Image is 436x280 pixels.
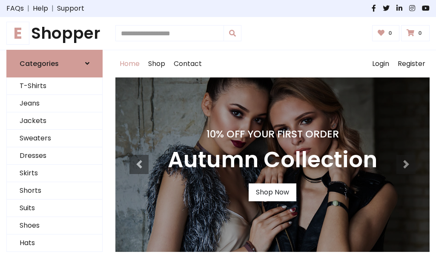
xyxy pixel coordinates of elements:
a: Support [57,3,84,14]
span: E [6,22,29,45]
h4: 10% Off Your First Order [168,128,377,140]
a: Skirts [7,165,102,182]
a: Dresses [7,147,102,165]
a: Shop [144,50,169,77]
a: FAQs [6,3,24,14]
a: Login [368,50,393,77]
a: Shop Now [249,183,296,201]
a: Hats [7,234,102,252]
a: Home [115,50,144,77]
span: | [48,3,57,14]
h1: Shopper [6,24,103,43]
a: Shorts [7,182,102,200]
span: 0 [416,29,424,37]
a: Categories [6,50,103,77]
a: Register [393,50,430,77]
span: 0 [386,29,394,37]
a: Shoes [7,217,102,234]
a: Help [33,3,48,14]
a: Jackets [7,112,102,130]
a: EShopper [6,24,103,43]
a: Contact [169,50,206,77]
span: | [24,3,33,14]
a: Jeans [7,95,102,112]
h3: Autumn Collection [168,147,377,173]
a: 0 [372,25,400,41]
a: Sweaters [7,130,102,147]
a: 0 [401,25,430,41]
a: T-Shirts [7,77,102,95]
h6: Categories [20,60,59,68]
a: Suits [7,200,102,217]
